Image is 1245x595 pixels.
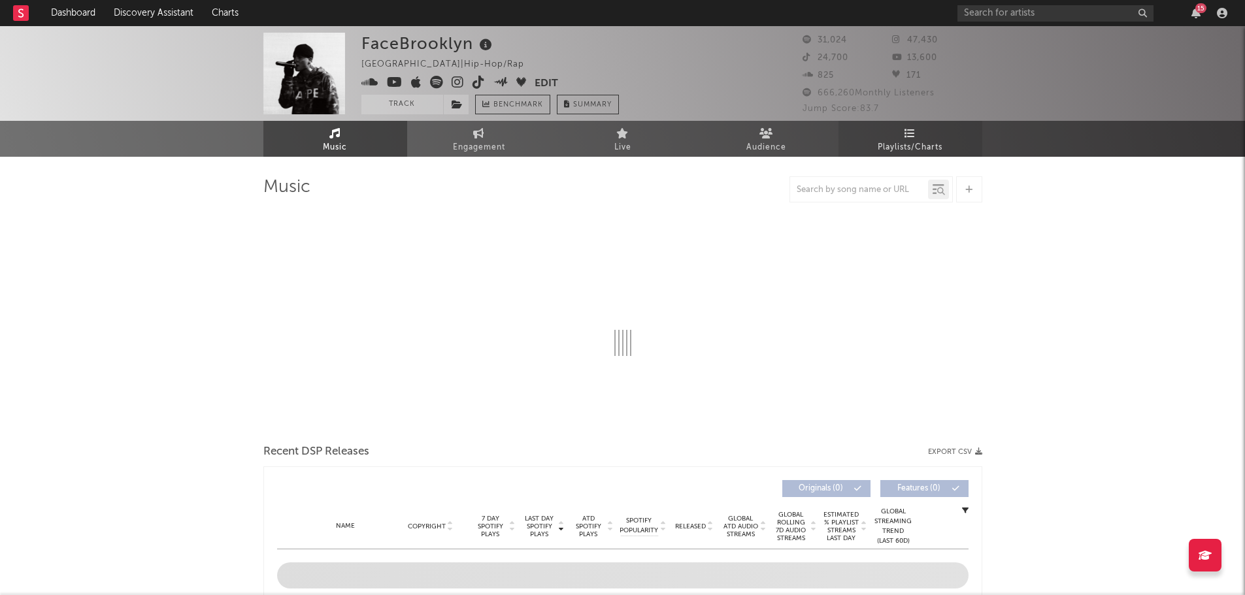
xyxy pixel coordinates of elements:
span: Originals ( 0 ) [791,485,851,492]
span: Released [675,523,706,530]
span: Global Rolling 7D Audio Streams [773,511,809,542]
span: Playlists/Charts [878,140,942,155]
a: Playlists/Charts [838,121,982,157]
span: Copyright [408,523,446,530]
a: Live [551,121,695,157]
div: FaceBrooklyn [361,33,495,54]
span: Global ATD Audio Streams [723,515,759,538]
button: Edit [535,76,558,92]
div: Global Streaming Trend (Last 60D) [874,507,913,546]
span: 24,700 [803,54,848,62]
span: Engagement [453,140,505,155]
button: Originals(0) [782,480,871,497]
span: 825 [803,71,834,80]
a: Music [263,121,407,157]
span: Last Day Spotify Plays [522,515,557,538]
span: Spotify Popularity [620,516,658,536]
input: Search for artists [957,5,1154,22]
span: Recent DSP Releases [263,444,369,460]
span: 171 [892,71,921,80]
span: ATD Spotify Plays [571,515,606,538]
span: Audience [746,140,786,155]
span: 13,600 [892,54,937,62]
div: Name [303,521,389,531]
span: 7 Day Spotify Plays [473,515,508,538]
button: Summary [557,95,619,114]
div: 15 [1195,3,1206,13]
span: Estimated % Playlist Streams Last Day [823,511,859,542]
span: Benchmark [493,97,543,113]
button: Features(0) [880,480,969,497]
a: Audience [695,121,838,157]
span: Features ( 0 ) [889,485,949,492]
a: Engagement [407,121,551,157]
a: Benchmark [475,95,550,114]
button: Track [361,95,443,114]
span: Summary [573,101,612,108]
span: Live [614,140,631,155]
span: 666,260 Monthly Listeners [803,89,935,97]
button: 15 [1191,8,1201,18]
span: Music [323,140,347,155]
div: [GEOGRAPHIC_DATA] | Hip-Hop/Rap [361,57,539,72]
span: Jump Score: 83.7 [803,105,879,113]
input: Search by song name or URL [790,185,928,195]
span: 31,024 [803,36,847,44]
button: Export CSV [928,448,982,456]
span: 47,430 [892,36,938,44]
